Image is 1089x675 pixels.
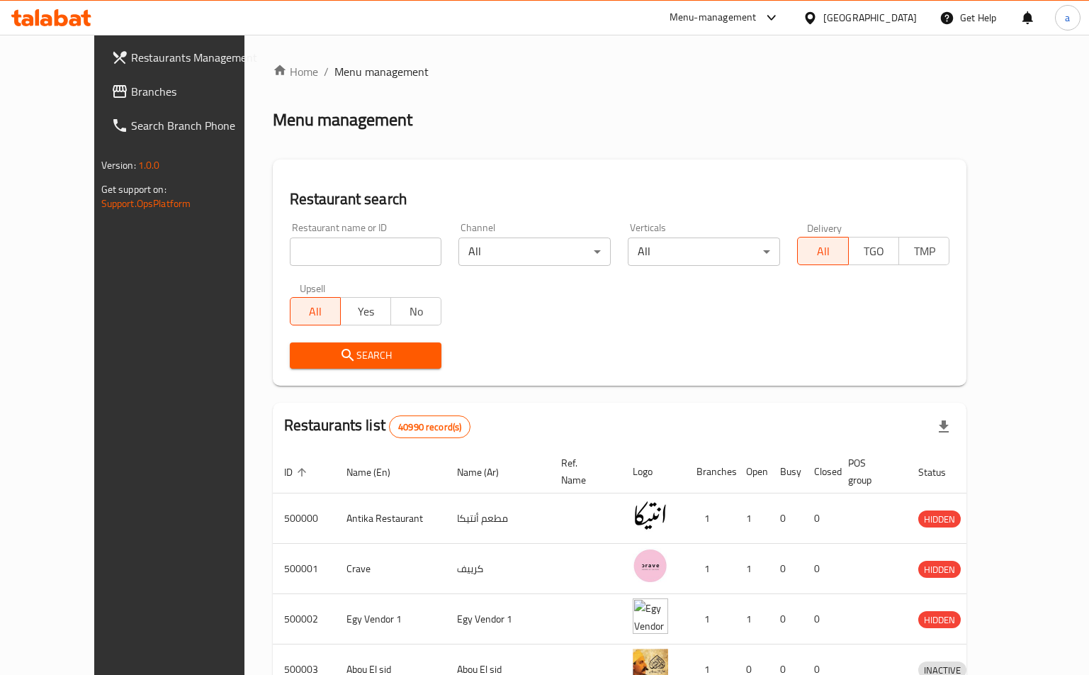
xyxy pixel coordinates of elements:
li: / [324,63,329,80]
td: Egy Vendor 1 [335,594,446,645]
h2: Restaurants list [284,415,471,438]
nav: breadcrumb [273,63,967,80]
span: Get support on: [101,180,167,199]
td: كرييف [446,544,550,594]
td: 0 [803,594,837,645]
span: ID [284,464,311,481]
td: 500000 [273,493,335,544]
span: Search Branch Phone [131,117,265,134]
td: 0 [769,544,803,594]
span: All [296,301,335,322]
span: a [1065,10,1070,26]
span: Yes [346,301,385,322]
span: Status [918,464,964,481]
button: Search [290,342,442,369]
button: TMP [898,237,949,265]
span: Name (Ar) [457,464,517,481]
td: 1 [685,493,735,544]
span: Search [301,347,431,364]
div: Menu-management [670,9,757,26]
span: Branches [131,83,265,100]
h2: Restaurant search [290,189,950,210]
img: Antika Restaurant [633,498,668,533]
th: Branches [685,450,735,493]
button: No [390,297,441,325]
span: HIDDEN [918,511,961,528]
a: Restaurants Management [100,40,276,74]
td: 1 [685,544,735,594]
span: All [803,241,842,262]
td: مطعم أنتيكا [446,493,550,544]
a: Home [273,63,318,80]
td: Antika Restaurant [335,493,446,544]
td: 1 [685,594,735,645]
td: 500002 [273,594,335,645]
span: HIDDEN [918,612,961,628]
span: TMP [905,241,944,262]
td: 1 [735,493,769,544]
label: Upsell [300,283,326,293]
a: Search Branch Phone [100,108,276,143]
td: 1 [735,544,769,594]
span: POS group [848,454,890,489]
span: HIDDEN [918,562,961,578]
td: 0 [769,493,803,544]
td: Crave [335,544,446,594]
a: Branches [100,74,276,108]
span: TGO [854,241,893,262]
span: 1.0.0 [138,156,160,174]
div: All [458,238,611,266]
a: Support.OpsPlatform [101,194,191,213]
button: All [797,237,848,265]
div: Total records count [389,415,470,438]
img: Egy Vendor 1 [633,598,668,634]
td: 1 [735,594,769,645]
td: 0 [803,544,837,594]
span: 40990 record(s) [390,420,470,434]
div: All [628,238,780,266]
button: TGO [848,237,899,265]
div: HIDDEN [918,511,961,528]
th: Busy [769,450,803,493]
span: Menu management [334,63,429,80]
td: 0 [803,493,837,544]
span: Ref. Name [561,454,604,489]
th: Logo [621,450,685,493]
button: Yes [340,297,391,325]
input: Search for restaurant name or ID.. [290,238,442,266]
img: Crave [633,548,668,584]
th: Open [735,450,769,493]
span: Version: [101,156,136,174]
span: Name (En) [346,464,409,481]
label: Delivery [807,223,842,233]
th: Closed [803,450,837,493]
button: All [290,297,341,325]
span: No [397,301,436,322]
td: 0 [769,594,803,645]
div: Export file [927,410,961,444]
td: Egy Vendor 1 [446,594,550,645]
div: [GEOGRAPHIC_DATA] [823,10,917,26]
td: 500001 [273,544,335,594]
div: HIDDEN [918,611,961,628]
span: Restaurants Management [131,49,265,66]
h2: Menu management [273,108,412,131]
